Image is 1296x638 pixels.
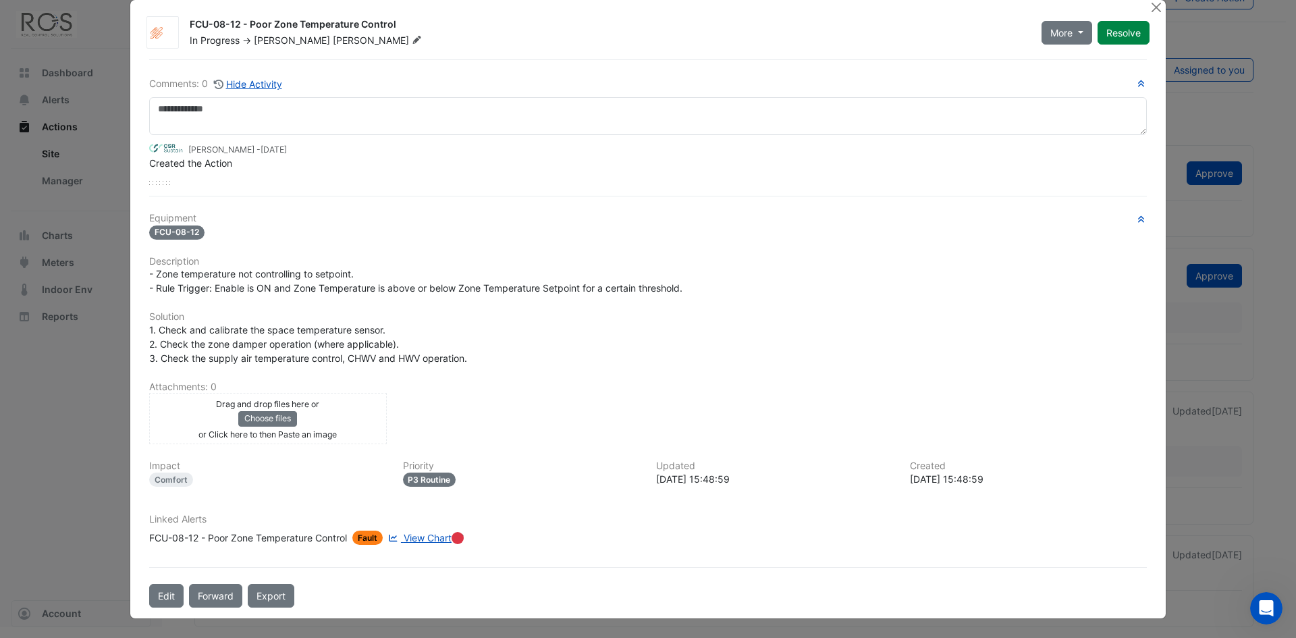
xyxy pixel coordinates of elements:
[910,460,1147,472] h6: Created
[189,584,242,608] button: Forward
[385,531,452,545] a: View Chart
[149,473,193,487] div: Comfort
[261,144,287,155] span: 2025-09-23 15:48:59
[149,76,283,92] div: Comments: 0
[188,144,287,156] small: [PERSON_NAME] -
[149,311,1147,323] h6: Solution
[149,324,467,364] span: 1. Check and calibrate the space temperature sensor. 2. Check the zone damper operation (where ap...
[198,429,337,440] small: or Click here to then Paste an image
[149,381,1147,393] h6: Attachments: 0
[149,141,183,156] img: CSR Sustain
[149,256,1147,267] h6: Description
[1250,592,1282,624] iframe: Intercom live chat
[149,514,1147,525] h6: Linked Alerts
[452,532,464,544] div: Tooltip anchor
[1050,26,1073,40] span: More
[149,225,205,240] span: FCU-08-12
[190,18,1025,34] div: FCU-08-12 - Poor Zone Temperature Control
[149,268,682,294] span: - Zone temperature not controlling to setpoint. - Rule Trigger: Enable is ON and Zone Temperature...
[403,460,641,472] h6: Priority
[238,411,297,426] button: Choose files
[149,584,184,608] button: Edit
[213,76,283,92] button: Hide Activity
[333,34,425,47] span: [PERSON_NAME]
[1042,21,1092,45] button: More
[1098,21,1150,45] button: Resolve
[242,34,251,46] span: ->
[910,472,1147,486] div: [DATE] 15:48:59
[248,584,294,608] a: Export
[403,473,456,487] div: P3 Routine
[216,399,319,409] small: Drag and drop files here or
[656,460,894,472] h6: Updated
[149,213,1147,224] h6: Equipment
[404,532,452,543] span: View Chart
[352,531,383,545] span: Fault
[149,157,232,169] span: Created the Action
[254,34,330,46] span: [PERSON_NAME]
[656,472,894,486] div: [DATE] 15:48:59
[190,34,240,46] span: In Progress
[147,26,178,40] img: HFL
[149,531,347,545] div: FCU-08-12 - Poor Zone Temperature Control
[149,460,387,472] h6: Impact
